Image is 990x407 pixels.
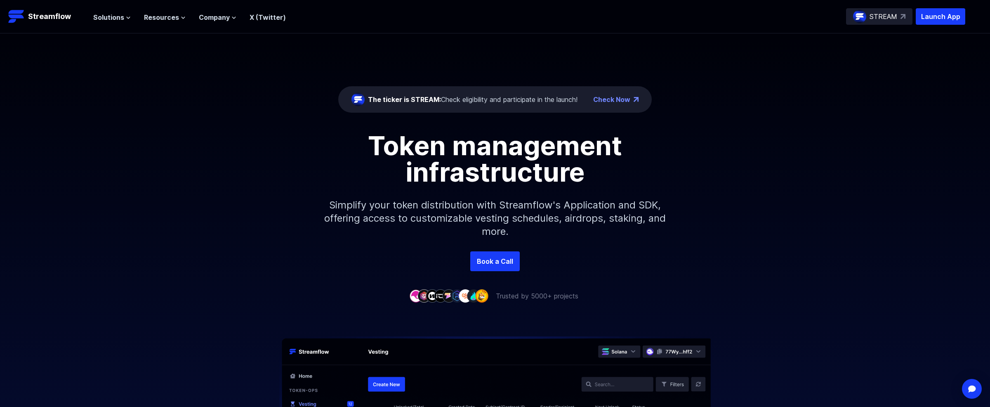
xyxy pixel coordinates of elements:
img: company-1 [409,289,422,302]
button: Launch App [916,8,965,25]
a: Check Now [593,95,630,104]
p: Trusted by 5000+ projects [496,291,578,301]
img: company-7 [459,289,472,302]
div: Check eligibility and participate in the launch! [368,95,577,104]
img: Streamflow Logo [8,8,25,25]
a: Book a Call [470,251,520,271]
img: top-right-arrow.svg [900,14,905,19]
span: Resources [144,12,179,22]
img: company-3 [426,289,439,302]
img: streamflow-logo-circle.png [853,10,866,23]
h1: Token management infrastructure [309,133,681,185]
img: company-8 [467,289,480,302]
img: streamflow-logo-circle.png [351,93,365,106]
div: Open Intercom Messenger [962,379,982,399]
button: Resources [144,12,186,22]
img: company-5 [442,289,455,302]
img: company-9 [475,289,488,302]
a: STREAM [846,8,912,25]
span: Solutions [93,12,124,22]
p: Simplify your token distribution with Streamflow's Application and SDK, offering access to custom... [318,185,672,251]
img: company-6 [450,289,464,302]
a: X (Twitter) [250,13,286,21]
span: The ticker is STREAM: [368,95,441,104]
img: top-right-arrow.png [634,97,639,102]
img: company-2 [417,289,431,302]
button: Solutions [93,12,131,22]
p: Streamflow [28,11,71,22]
a: Streamflow [8,8,85,25]
span: Company [199,12,230,22]
p: STREAM [870,12,897,21]
button: Company [199,12,236,22]
img: company-4 [434,289,447,302]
